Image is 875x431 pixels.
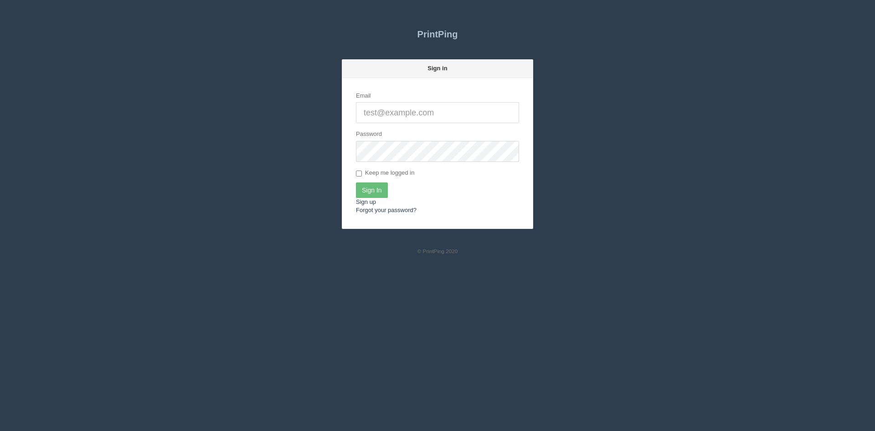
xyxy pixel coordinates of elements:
a: Sign up [356,198,376,205]
a: Forgot your password? [356,207,417,213]
input: test@example.com [356,102,519,123]
a: PrintPing [342,23,533,46]
small: © PrintPing 2020 [417,248,458,254]
label: Password [356,130,382,139]
label: Email [356,92,371,100]
label: Keep me logged in [356,169,414,178]
input: Sign In [356,182,388,198]
input: Keep me logged in [356,171,362,177]
strong: Sign in [427,65,447,72]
